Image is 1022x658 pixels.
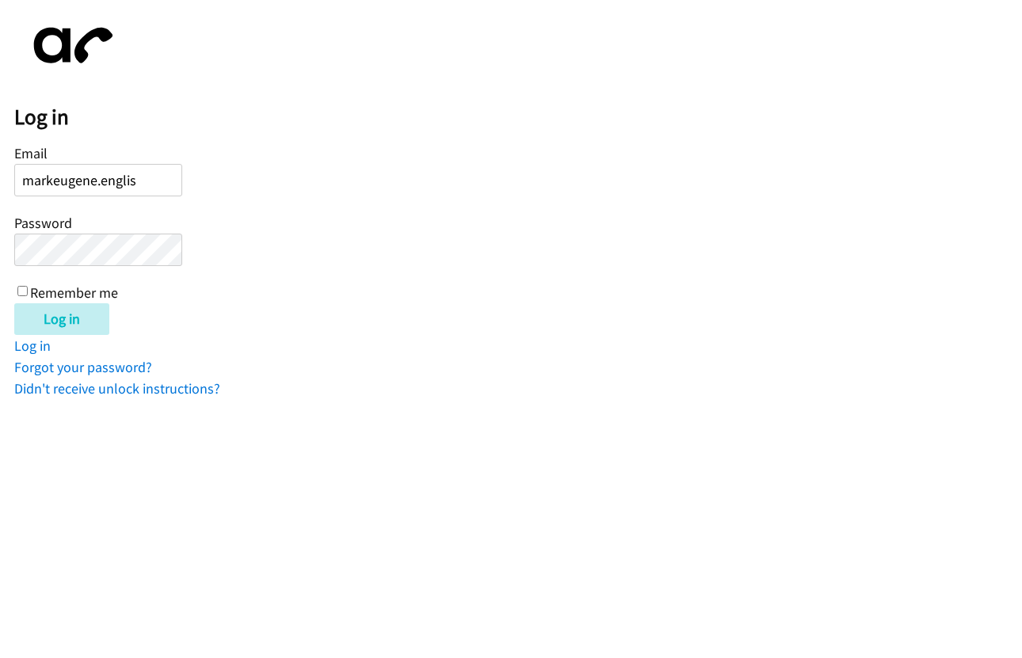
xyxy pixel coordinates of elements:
input: Log in [14,303,109,335]
a: Log in [14,337,51,355]
label: Email [14,144,48,162]
label: Remember me [30,283,118,302]
img: aphone-8a226864a2ddd6a5e75d1ebefc011f4aa8f32683c2d82f3fb0802fe031f96514.svg [14,14,125,77]
a: Forgot your password? [14,358,152,376]
label: Password [14,214,72,232]
h2: Log in [14,104,1022,131]
a: Didn't receive unlock instructions? [14,379,220,397]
